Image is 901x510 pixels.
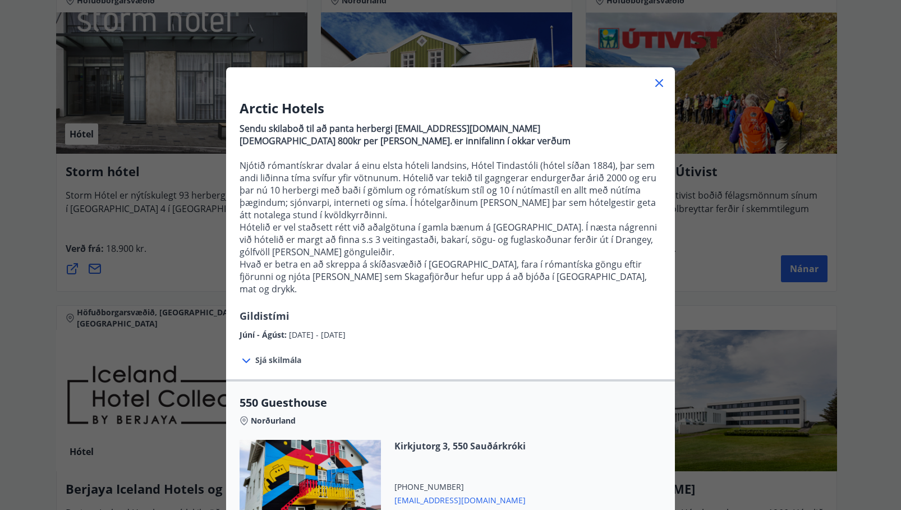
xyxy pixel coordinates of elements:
[240,122,540,135] strong: Sendu skilaboð til að panta herbergi [EMAIL_ADDRESS][DOMAIN_NAME]
[289,329,346,340] span: [DATE] - [DATE]
[394,481,526,493] span: [PHONE_NUMBER]
[240,159,661,221] p: Njótið rómantískrar dvalar á einu elsta hóteli landsins, Hótel Tindastóli (hótel síðan 1884), þar...
[394,440,526,452] span: Kirkjutorg 3, 550 Sauðárkróki
[251,415,296,426] span: Norðurland
[255,355,301,366] span: Sjá skilmála
[240,395,661,411] span: 550 Guesthouse
[240,258,661,295] p: Hvað er betra en að skreppa á skíðasvæðið í [GEOGRAPHIC_DATA], fara í rómantíska göngu eftir fjör...
[240,221,661,258] p: Hótelið er vel staðsett rétt við aðalgötuna í gamla bænum á [GEOGRAPHIC_DATA]. Í næsta nágrenni v...
[240,135,571,147] strong: [DEMOGRAPHIC_DATA] 800kr per [PERSON_NAME]. er innifalinn í okkar verðum
[240,99,661,118] h3: Arctic Hotels
[240,309,289,323] span: Gildistími
[240,329,289,340] span: Júní - Ágúst :
[394,493,526,506] span: [EMAIL_ADDRESS][DOMAIN_NAME]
